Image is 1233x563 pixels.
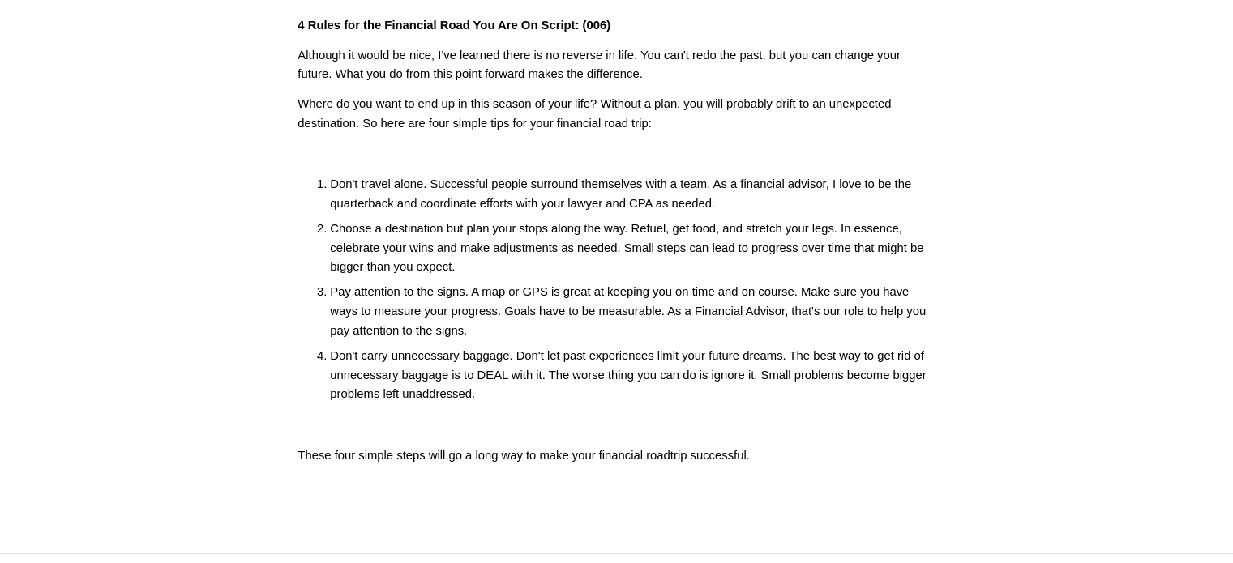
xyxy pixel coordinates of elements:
[330,175,935,213] p: Don't travel alone. Successful people surround themselves with a team. As a financial advisor, I ...
[330,283,935,340] p: Pay attention to the signs. A map or GPS is great at keeping you on time and on course. Make sure...
[298,95,935,133] p: Where do you want to end up in this season of your life? Without a plan, you will probably drift ...
[298,46,935,84] p: Although it would be nice, I've learned there is no reverse in life. You can't redo the past, but...
[330,347,935,404] p: Don't carry unnecessary baggage. Don't let past experiences limit your future dreams. The best wa...
[298,446,935,466] p: These four simple steps will go a long way to make your financial roadtrip successful.
[330,220,935,277] p: Choose a destination but plan your stops along the way. Refuel, get food, and stretch your legs. ...
[298,19,610,32] strong: 4 Rules for the Financial Road You Are On Script: (006)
